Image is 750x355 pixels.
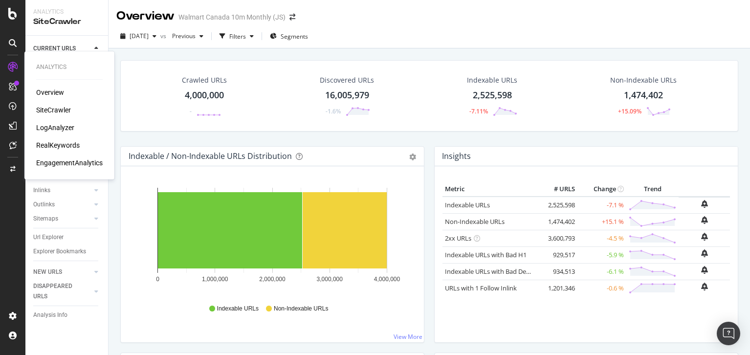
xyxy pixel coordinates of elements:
[577,263,626,280] td: -6.1 %
[538,182,577,197] th: # URLS
[33,246,86,257] div: Explorer Bookmarks
[36,140,80,150] a: RealKeywords
[538,263,577,280] td: 934,513
[442,182,538,197] th: Metric
[168,28,207,44] button: Previous
[374,276,400,283] text: 4,000,000
[445,234,471,243] a: 2xx URLs
[445,200,490,209] a: Indexable URLs
[701,266,708,274] div: bell-plus
[445,284,517,292] a: URLs with 1 Follow Inlink
[626,182,679,197] th: Trend
[36,88,64,97] a: Overview
[445,250,527,259] a: Indexable URLs with Bad H1
[701,200,708,208] div: bell-plus
[116,28,160,44] button: [DATE]
[130,32,149,40] span: 2025 Aug. 29th
[156,276,159,283] text: 0
[33,267,62,277] div: NEW URLS
[445,217,505,226] a: Non-Indexable URLs
[538,280,577,296] td: 1,201,346
[33,232,101,243] a: Url Explorer
[469,107,488,115] div: -7.11%
[467,75,517,85] div: Indexable URLs
[259,276,286,283] text: 2,000,000
[701,233,708,241] div: bell-plus
[33,44,76,54] div: CURRENT URLS
[168,32,196,40] span: Previous
[538,230,577,246] td: 3,600,793
[33,16,100,27] div: SiteCrawler
[33,214,91,224] a: Sitemaps
[538,246,577,263] td: 929,517
[116,8,175,24] div: Overview
[36,158,103,168] a: EngagementAnalytics
[36,105,71,115] a: SiteCrawler
[33,310,67,320] div: Analysis Info
[394,333,422,341] a: View More
[36,123,74,133] a: LogAnalyzer
[182,75,227,85] div: Crawled URLs
[701,249,708,257] div: bell-plus
[33,267,91,277] a: NEW URLS
[190,107,192,115] div: -
[33,310,101,320] a: Analysis Info
[33,8,100,16] div: Analytics
[618,107,641,115] div: +15.09%
[577,230,626,246] td: -4.5 %
[409,154,416,160] div: gear
[33,232,64,243] div: Url Explorer
[33,200,91,210] a: Outlinks
[538,197,577,214] td: 2,525,598
[717,322,740,345] div: Open Intercom Messenger
[577,182,626,197] th: Change
[33,281,91,302] a: DISAPPEARED URLS
[129,151,292,161] div: Indexable / Non-Indexable URLs Distribution
[289,14,295,21] div: arrow-right-arrow-left
[202,276,228,283] text: 1,000,000
[217,305,259,313] span: Indexable URLs
[317,276,343,283] text: 3,000,000
[216,28,258,44] button: Filters
[36,63,103,71] div: Analytics
[281,32,308,41] span: Segments
[178,12,286,22] div: Walmart Canada 10m Monthly (JS)
[229,32,246,41] div: Filters
[445,267,551,276] a: Indexable URLs with Bad Description
[577,197,626,214] td: -7.1 %
[274,305,328,313] span: Non-Indexable URLs
[33,246,101,257] a: Explorer Bookmarks
[33,44,91,54] a: CURRENT URLS
[129,182,416,295] svg: A chart.
[33,200,55,210] div: Outlinks
[325,89,369,102] div: 16,005,979
[538,213,577,230] td: 1,474,402
[610,75,677,85] div: Non-Indexable URLs
[577,280,626,296] td: -0.6 %
[701,283,708,290] div: bell-plus
[160,32,168,40] span: vs
[442,150,471,163] h4: Insights
[473,89,512,102] div: 2,525,598
[33,214,58,224] div: Sitemaps
[33,185,50,196] div: Inlinks
[266,28,312,44] button: Segments
[701,216,708,224] div: bell-plus
[185,89,224,102] div: 4,000,000
[624,89,663,102] div: 1,474,402
[33,185,91,196] a: Inlinks
[577,246,626,263] td: -5.9 %
[577,213,626,230] td: +15.1 %
[33,281,83,302] div: DISAPPEARED URLS
[320,75,374,85] div: Discovered URLs
[326,107,341,115] div: -1.6%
